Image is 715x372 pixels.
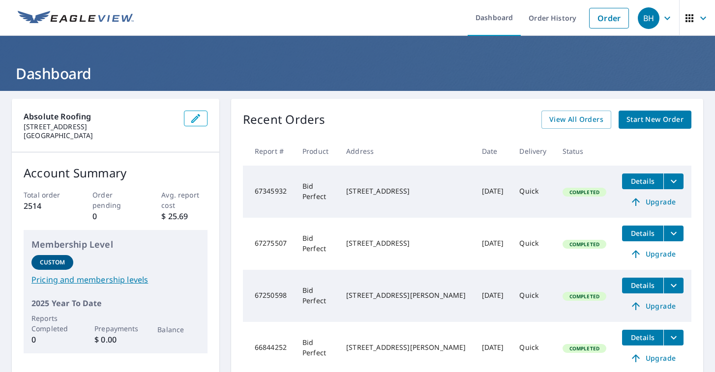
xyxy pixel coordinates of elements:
[628,248,678,260] span: Upgrade
[622,278,663,293] button: detailsBtn-67250598
[92,190,138,210] p: Order pending
[243,270,295,322] td: 67250598
[564,345,605,352] span: Completed
[24,122,176,131] p: [STREET_ADDRESS]
[161,190,207,210] p: Avg. report cost
[94,323,136,334] p: Prepayments
[24,164,208,182] p: Account Summary
[94,334,136,345] p: $ 0.00
[243,111,326,129] p: Recent Orders
[628,352,678,364] span: Upgrade
[24,190,69,200] p: Total order
[346,290,466,300] div: [STREET_ADDRESS][PERSON_NAME]
[564,293,605,300] span: Completed
[628,300,678,312] span: Upgrade
[31,274,200,286] a: Pricing and membership levels
[92,210,138,222] p: 0
[474,166,512,218] td: [DATE]
[295,137,338,166] th: Product
[622,226,663,241] button: detailsBtn-67275507
[24,111,176,122] p: Absolute Roofing
[295,270,338,322] td: Bid Perfect
[622,350,684,366] a: Upgrade
[663,226,684,241] button: filesDropdownBtn-67275507
[541,111,611,129] a: View All Orders
[622,298,684,314] a: Upgrade
[31,297,200,309] p: 2025 Year To Date
[474,137,512,166] th: Date
[31,334,73,345] p: 0
[564,241,605,248] span: Completed
[31,238,200,251] p: Membership Level
[549,114,603,126] span: View All Orders
[338,137,474,166] th: Address
[619,111,691,129] a: Start New Order
[295,166,338,218] td: Bid Perfect
[346,186,466,196] div: [STREET_ADDRESS]
[638,7,659,29] div: BH
[24,131,176,140] p: [GEOGRAPHIC_DATA]
[555,137,614,166] th: Status
[474,218,512,270] td: [DATE]
[295,218,338,270] td: Bid Perfect
[622,330,663,345] button: detailsBtn-66844252
[628,196,678,208] span: Upgrade
[31,313,73,334] p: Reports Completed
[663,173,684,189] button: filesDropdownBtn-67345932
[161,210,207,222] p: $ 25.69
[622,246,684,262] a: Upgrade
[628,281,657,290] span: Details
[589,8,629,29] a: Order
[346,343,466,352] div: [STREET_ADDRESS][PERSON_NAME]
[346,238,466,248] div: [STREET_ADDRESS]
[40,258,65,267] p: Custom
[622,173,663,189] button: detailsBtn-67345932
[663,278,684,293] button: filesDropdownBtn-67250598
[243,137,295,166] th: Report #
[243,218,295,270] td: 67275507
[628,333,657,342] span: Details
[628,176,657,186] span: Details
[511,137,554,166] th: Delivery
[474,270,512,322] td: [DATE]
[511,218,554,270] td: Quick
[626,114,684,126] span: Start New Order
[12,63,703,84] h1: Dashboard
[628,229,657,238] span: Details
[157,324,199,335] p: Balance
[18,11,134,26] img: EV Logo
[663,330,684,345] button: filesDropdownBtn-66844252
[24,200,69,212] p: 2514
[564,189,605,196] span: Completed
[622,194,684,210] a: Upgrade
[511,166,554,218] td: Quick
[511,270,554,322] td: Quick
[243,166,295,218] td: 67345932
